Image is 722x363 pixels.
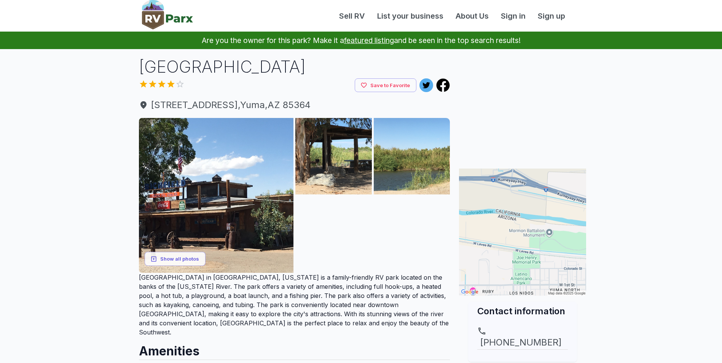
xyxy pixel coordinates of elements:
[459,169,586,296] img: Map for River Front RV Park
[371,10,449,22] a: List your business
[344,36,394,45] a: featured listing
[495,10,532,22] a: Sign in
[355,78,416,92] button: Save to Favorite
[333,10,371,22] a: Sell RV
[374,196,450,273] img: AAcXr8q_akqffZiV2V5rYr3Tz_vpEnFeO1pcvf5cWgOKHXCounTQ8mDCrewwjaG3z-soLuj72kR4MxGbSYU3QUYSuYB0y4DvH...
[139,118,294,273] img: AAcXr8qv8s9QCLYTE-Dvtycktipa9xGXeTjA1WklBnG0dwW9R4E6BbfWrA6tfsp4zUKuwVv1-R5xKYHzEgdNXSkR_y0ysxG_F...
[9,32,713,49] p: Are you the owner for this park? Make it a and be seen in the top search results!
[139,273,450,337] p: [GEOGRAPHIC_DATA] in [GEOGRAPHIC_DATA], [US_STATE] is a family-friendly RV park located on the ba...
[139,55,450,78] h1: [GEOGRAPHIC_DATA]
[477,326,568,349] a: [PHONE_NUMBER]
[145,252,206,266] button: Show all photos
[139,337,450,360] h2: Amenities
[139,98,450,112] span: [STREET_ADDRESS] , Yuma , AZ 85364
[459,55,586,150] iframe: Advertisement
[374,118,450,194] img: AAcXr8p-llX2K5ZthAvIwtlaLMImiTWJutb6dNDrsuFD3IreD9i9wBuIKfvSuf8qS6HTkolF_w4TQeVZpUZ471FmRkoFCCE5S...
[139,98,450,112] a: [STREET_ADDRESS],Yuma,AZ 85364
[295,196,372,273] img: AAcXr8qauGbereNWbv8JVwiFCLlffNbQBQIoQwheByIKj7EoVGaouNj_lU_OfMB-3k5hXwVGH7j-phuULdtBAOyZhawJdmtQF...
[532,10,571,22] a: Sign up
[449,10,495,22] a: About Us
[477,305,568,317] h2: Contact information
[295,118,372,194] img: AAcXr8oBAqW7XSbvJSvi3wP_N5RtqtjgYL2hb8-t0nhD4C5iazS-i6PMRza4g-AL6c5m6-n2V6WZC_izLwP7wAhamPcpRRXeC...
